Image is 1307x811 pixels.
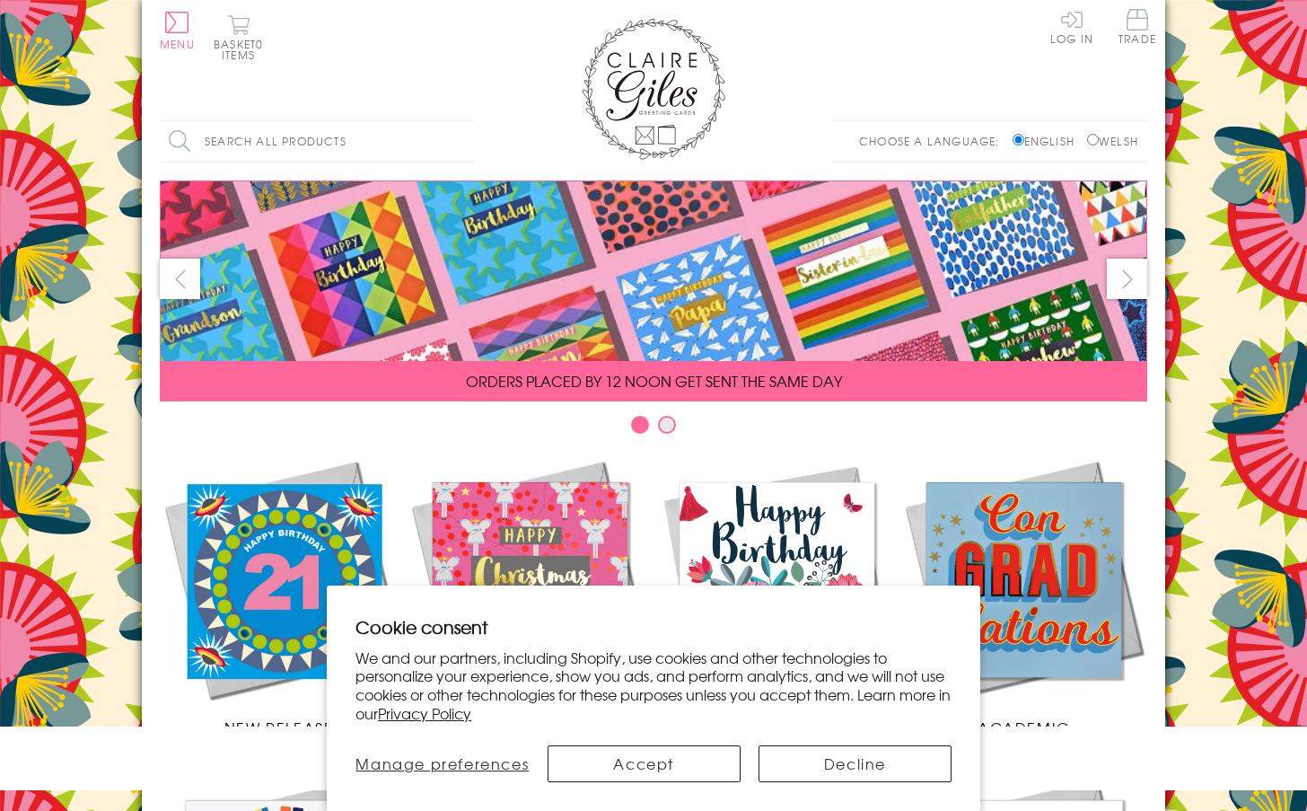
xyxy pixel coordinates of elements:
input: Welsh [1087,134,1099,145]
span: Menu [160,36,195,52]
a: New Releases [160,456,407,738]
p: Choose a language: [859,133,1009,149]
div: Carousel Pagination [160,415,1147,443]
p: We and our partners, including Shopify, use cookies and other technologies to personalize your ex... [355,648,952,723]
button: Carousel Page 1 (Current Slide) [631,416,649,434]
span: Academic [978,717,1070,738]
a: Birthdays [653,456,900,738]
span: Manage preferences [355,753,529,774]
button: Basket0 items [214,14,263,60]
label: English [1013,133,1083,149]
h2: Cookie consent [355,614,952,639]
button: Accept [548,745,741,782]
span: 0 items [222,36,263,63]
a: Log In [1050,9,1093,44]
a: Privacy Policy [378,702,471,724]
input: Search [456,121,474,162]
button: next [1107,259,1147,299]
img: Claire Giles Greetings Cards [582,18,725,160]
button: Carousel Page 2 [658,416,676,434]
span: New Releases [224,717,342,738]
button: Manage preferences [355,745,530,782]
button: prev [160,259,200,299]
span: ORDERS PLACED BY 12 NOON GET SENT THE SAME DAY [466,370,842,392]
input: English [1013,134,1024,145]
a: Trade [1118,9,1156,48]
input: Search all products [160,121,474,162]
a: Christmas [407,456,653,738]
span: Trade [1118,9,1156,44]
a: Academic [900,456,1147,738]
button: Menu [160,12,195,49]
label: Welsh [1087,133,1138,149]
button: Decline [759,745,952,782]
